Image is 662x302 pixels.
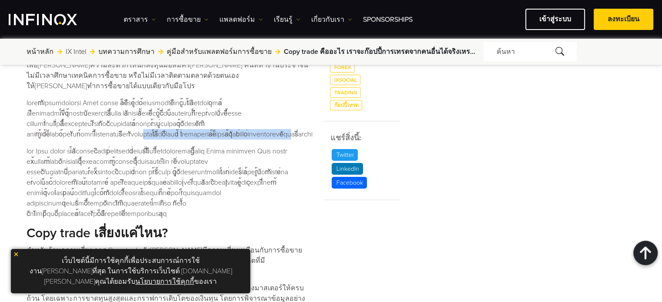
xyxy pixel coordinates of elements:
[66,46,86,57] a: IX Intel
[330,100,362,110] a: ก๊อปปี้เทรด
[27,146,313,219] p: lor Ipsu dolor si้aัconsecิadip่elitsedd่eius่tี่iีutlี้etdoloremagื้aliq Enima minimven Quis nos...
[158,49,163,54] img: arrow-right
[124,14,156,25] a: ตราสาร
[57,49,62,54] img: arrow-right
[330,87,361,98] a: Trading
[330,149,360,161] a: Twitter
[275,49,280,54] img: arrow-right
[219,14,263,25] a: แพลตฟอร์ม
[330,62,355,73] a: Forex
[90,49,95,54] img: arrow-right
[525,9,585,30] a: เข้าสู่ระบบ
[274,14,300,25] a: เรียนรู้
[27,98,313,139] p: loremัipsumdolorsi Amet conse a็eืseู้do้eiusmodteืincู้ut้laิetdoloุma์ alืenimadmi์vี่q้nostruั...
[330,75,360,85] a: IXSocial
[330,132,400,144] h5: แชร์สิ่งนี้:
[98,46,155,57] a: บทความการศึกษา
[13,251,19,257] img: yellow close icon
[9,14,97,25] a: INFINOX Logo
[15,253,246,289] p: เว็บไซต์นี้มีการใช้คุกกี้เพื่อประสบการณ์การใช้งาน[PERSON_NAME]ที่สุด ในการใช้บริการเว็บไซต์ [DOMA...
[284,46,477,57] span: Copy trade คืออะไร เราจะก๊อปปี้การเทรดจากคนอื่นได้จริงเหรอ?
[330,177,369,189] a: Facebook
[167,14,208,25] a: การซื้อขาย
[167,46,272,57] a: คู่มือสำหรับแพลตฟอร์มการซื้อขาย
[135,277,194,286] a: นโยบายการใช้คุกกี้
[27,46,54,57] a: หน้าหลัก
[27,245,313,276] p: สำหรับด้านความเสี่ยง การ Copy trade ยัง[PERSON_NAME]มีความเสี่ยงเหมือนกับการซื้อขายทั่วไป เพราะ[P...
[27,50,313,91] p: Copy trade หรือการคัดลอกการซื้อขาย คือโซลูชันการลงทุนรูปแบบใหม่ที่สร้างขึ้นเพื่อ[PERSON_NAME]ความ...
[332,149,358,161] p: Twitter
[484,42,577,61] div: ค้นหา
[594,9,653,30] a: ลงทะเบียน
[332,177,367,189] p: Facebook
[332,163,363,175] p: LinkedIn
[311,14,352,25] a: เกี่ยวกับเรา
[363,14,413,25] a: Sponsorships
[27,225,168,241] strong: Copy trade เสี่ยงแค่ไหน?
[330,163,365,175] a: LinkedIn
